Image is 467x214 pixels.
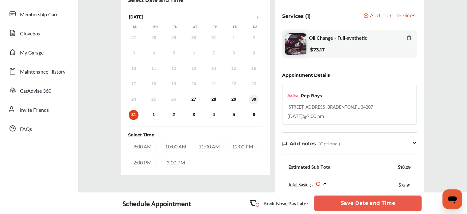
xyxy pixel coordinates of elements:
p: Book Now, Pay Later [263,200,308,207]
b: $73.17 [310,47,325,53]
div: Not available Sunday, August 17th, 2025 [129,79,138,89]
div: $18.29 [398,164,411,170]
div: Not available Monday, August 25th, 2025 [149,95,159,104]
a: CarAdvise 360 [6,82,72,98]
div: Choose Thursday, August 28th, 2025 [209,95,219,104]
div: month 2025-08 [124,32,264,121]
div: Not available Sunday, August 3rd, 2025 [129,48,138,58]
div: Not available Tuesday, August 26th, 2025 [169,95,179,104]
div: Not available Thursday, August 14th, 2025 [209,64,219,74]
div: We [192,25,198,29]
span: Membership Card [20,11,59,19]
a: Add more services [364,13,417,19]
div: Schedule Appointment [123,199,191,208]
div: Tu [172,25,178,29]
div: Appointment Details [282,73,330,78]
span: @ [303,112,307,119]
div: Estimated Sub Total [288,164,332,170]
div: [DATE] [125,14,265,20]
div: Not available Saturday, August 2nd, 2025 [249,33,259,43]
div: 9:00 AM [128,141,157,152]
span: Glovebox [20,30,41,38]
img: oil-change-thumb.jpg [285,33,306,55]
div: Choose Wednesday, September 3rd, 2025 [189,110,199,120]
div: Choose Sunday, August 31st, 2025 [129,110,138,120]
a: Invite Friends [6,101,72,117]
div: Not available Sunday, August 24th, 2025 [129,95,138,104]
div: Not available Friday, August 1st, 2025 [229,33,239,43]
div: Not available Wednesday, July 30th, 2025 [189,33,199,43]
div: 2:00 PM [128,157,157,168]
a: FAQs [6,120,72,136]
div: Not available Tuesday, August 19th, 2025 [169,79,179,89]
div: Not available Wednesday, August 6th, 2025 [189,48,199,58]
button: Add more services [364,13,415,19]
div: Choose Saturday, August 30th, 2025 [249,95,259,104]
div: [STREET_ADDRESS] , BRADENTON , FL 34207 [287,104,373,110]
div: Not available Monday, August 18th, 2025 [149,79,159,89]
div: 3:00 PM [162,157,190,168]
div: 10:00 AM [162,141,190,152]
div: Not available Thursday, August 21st, 2025 [209,79,219,89]
div: 11:00 AM [195,141,224,152]
div: Fr [232,25,238,29]
div: Not available Saturday, August 23rd, 2025 [249,79,259,89]
div: Select Time [128,132,154,138]
span: Oil Change - Full-synthetic [309,35,367,41]
img: note-icon.db9493fa.svg [282,141,287,146]
a: Membership Card [6,6,72,22]
a: Maintenance History [6,63,72,79]
span: CarAdvise 360 [20,87,51,95]
img: logo-pepboys.png [287,90,298,101]
div: Not available Sunday, July 27th, 2025 [129,33,138,43]
div: Choose Wednesday, August 27th, 2025 [189,95,199,104]
span: Add notes [290,141,316,147]
div: Choose Saturday, September 6th, 2025 [249,110,259,120]
div: Not available Monday, July 28th, 2025 [149,33,159,43]
div: Not available Saturday, August 16th, 2025 [249,64,259,74]
div: Not available Tuesday, August 12th, 2025 [169,64,179,74]
span: (Optional) [318,141,340,147]
a: Glovebox [6,25,72,41]
span: Invite Friends [20,106,49,114]
div: Not available Tuesday, August 5th, 2025 [169,48,179,58]
div: Mo [152,25,158,29]
div: Choose Monday, September 1st, 2025 [149,110,159,120]
div: Not available Sunday, August 10th, 2025 [129,64,138,74]
div: Not available Monday, August 11th, 2025 [149,64,159,74]
div: Not available Monday, August 4th, 2025 [149,48,159,58]
span: FAQs [20,125,32,133]
div: Choose Thursday, September 4th, 2025 [209,110,219,120]
div: Choose Tuesday, September 2nd, 2025 [169,110,179,120]
span: [DATE] [287,112,303,119]
div: Su [132,25,138,29]
div: Not available Thursday, July 31st, 2025 [209,33,219,43]
div: Th [212,25,218,29]
div: Not available Saturday, August 9th, 2025 [249,48,259,58]
div: Not available Thursday, August 7th, 2025 [209,48,219,58]
div: Not available Friday, August 15th, 2025 [229,64,239,74]
button: Next Month [257,15,261,19]
div: Choose Friday, September 5th, 2025 [229,110,239,120]
a: My Garage [6,44,72,60]
p: Services (1) [282,13,311,19]
button: Save Date and Time [314,196,422,211]
div: Choose Friday, August 29th, 2025 [229,95,239,104]
div: 12:00 PM [228,141,257,152]
span: 9:00 am [307,112,324,119]
span: Total Savings [288,181,313,188]
iframe: Button to launch messaging window [442,189,462,209]
div: Pep Boys [301,93,322,99]
span: Add more services [370,13,415,19]
span: Maintenance History [20,68,65,76]
div: Not available Wednesday, August 20th, 2025 [189,79,199,89]
div: Not available Friday, August 22nd, 2025 [229,79,239,89]
div: Not available Tuesday, July 29th, 2025 [169,33,179,43]
div: Sa [252,25,258,29]
div: $73.91 [399,180,411,188]
div: Not available Friday, August 8th, 2025 [229,48,239,58]
span: My Garage [20,49,44,57]
div: Not available Wednesday, August 13th, 2025 [189,64,199,74]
